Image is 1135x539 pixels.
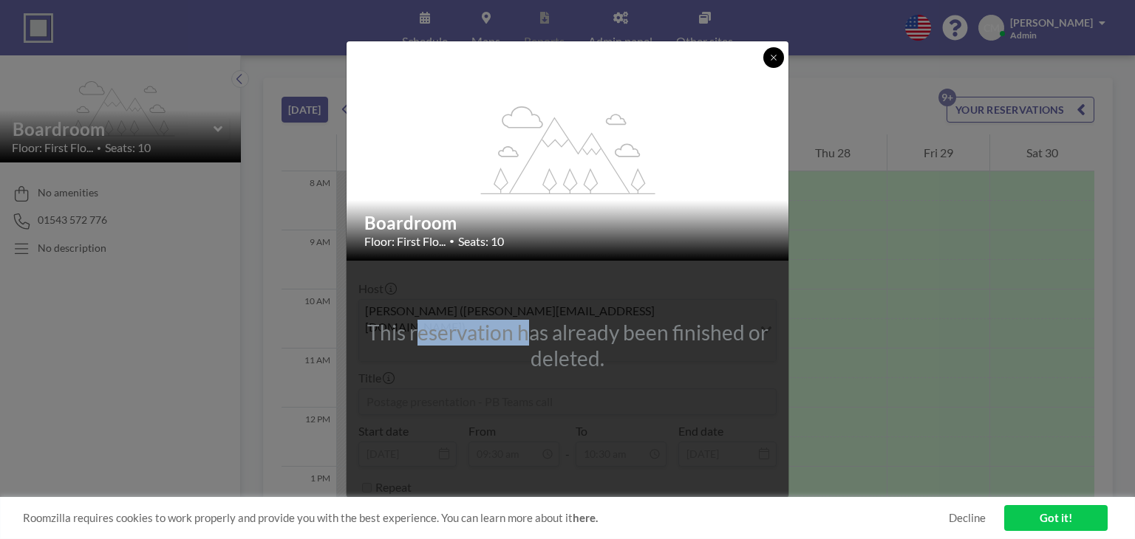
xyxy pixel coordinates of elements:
[1004,505,1108,531] a: Got it!
[23,511,949,525] span: Roomzilla requires cookies to work properly and provide you with the best experience. You can lea...
[449,236,454,247] span: •
[481,106,655,194] g: flex-grow: 1.2;
[364,212,772,234] h2: Boardroom
[364,234,446,249] span: Floor: First Flo...
[573,511,598,524] a: here.
[458,234,504,249] span: Seats: 10
[347,320,788,371] div: This reservation has already been finished or deleted.
[949,511,986,525] a: Decline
